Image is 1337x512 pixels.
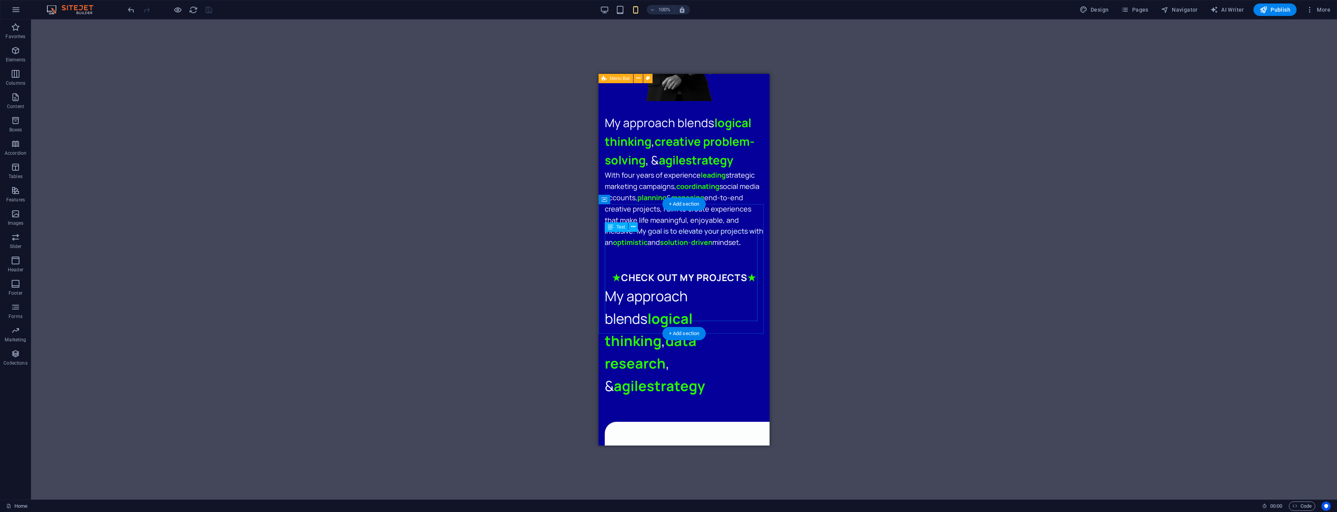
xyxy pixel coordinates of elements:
[6,502,28,511] a: Click to cancel selection. Double-click to open Pages
[1262,502,1283,511] h6: Session time
[1158,3,1201,16] button: Navigator
[127,5,136,14] i: Undo: Delete elements (Ctrl+Z)
[9,173,23,180] p: Tables
[1080,6,1109,14] span: Design
[658,5,671,14] h6: 100%
[679,6,686,13] i: On resize automatically adjust zoom level to fit chosen device.
[1253,3,1297,16] button: Publish
[6,80,25,86] p: Columns
[1306,6,1330,14] span: More
[1260,6,1290,14] span: Publish
[616,225,625,229] span: Text
[189,5,198,14] i: Reload page
[6,57,26,63] p: Elements
[8,267,23,273] p: Header
[1270,502,1282,511] span: 00 00
[599,74,770,446] iframe: To enrich screen reader interactions, please activate Accessibility in Grammarly extension settings
[1289,502,1315,511] button: Code
[1207,3,1247,16] button: AI Writer
[647,5,674,14] button: 100%
[9,290,23,296] p: Footer
[1118,3,1151,16] button: Pages
[6,197,25,203] p: Features
[5,337,26,343] p: Marketing
[10,243,22,250] p: Slider
[45,5,103,14] img: Editor Logo
[3,360,27,366] p: Collections
[1276,503,1277,509] span: :
[8,220,24,226] p: Images
[1292,502,1312,511] span: Code
[1121,6,1148,14] span: Pages
[1210,6,1244,14] span: AI Writer
[5,150,26,156] p: Accordion
[1077,3,1112,16] button: Design
[1303,3,1334,16] button: More
[9,127,22,133] p: Boxes
[126,5,136,14] button: undo
[610,76,630,81] span: Menu Bar
[7,103,24,110] p: Content
[663,327,706,340] div: + Add section
[1077,3,1112,16] div: Design (Ctrl+Alt+Y)
[189,5,198,14] button: reload
[9,313,23,320] p: Forms
[1321,502,1331,511] button: Usercentrics
[663,197,706,211] div: + Add section
[1161,6,1198,14] span: Navigator
[5,33,25,40] p: Favorites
